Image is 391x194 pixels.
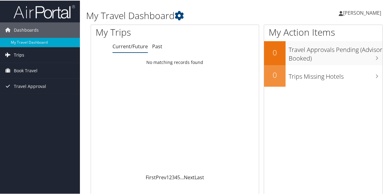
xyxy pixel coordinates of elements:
span: … [180,173,184,180]
a: Next [184,173,195,180]
a: 2 [169,173,172,180]
span: Trips [14,47,24,62]
a: Past [152,42,162,49]
a: 5 [177,173,180,180]
span: Book Travel [14,62,38,78]
a: First [146,173,156,180]
h1: My Trips [96,25,184,38]
span: Dashboards [14,22,39,37]
a: Current/Future [113,42,148,49]
a: 0Trips Missing Hotels [264,65,382,86]
h2: 0 [264,69,286,80]
a: Last [195,173,204,180]
span: Travel Approval [14,78,46,93]
a: 4 [175,173,177,180]
td: No matching records found [91,56,259,67]
h1: My Action Items [264,25,382,38]
a: 1 [166,173,169,180]
img: airportal-logo.png [14,4,75,18]
h1: My Travel Dashboard [86,9,287,22]
a: Prev [156,173,166,180]
h3: Travel Approvals Pending (Advisor Booked) [289,42,382,62]
a: 3 [172,173,175,180]
h3: Trips Missing Hotels [289,69,382,80]
a: [PERSON_NAME] [339,3,387,22]
a: 0Travel Approvals Pending (Advisor Booked) [264,41,382,64]
span: [PERSON_NAME] [343,9,381,16]
h2: 0 [264,47,286,57]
